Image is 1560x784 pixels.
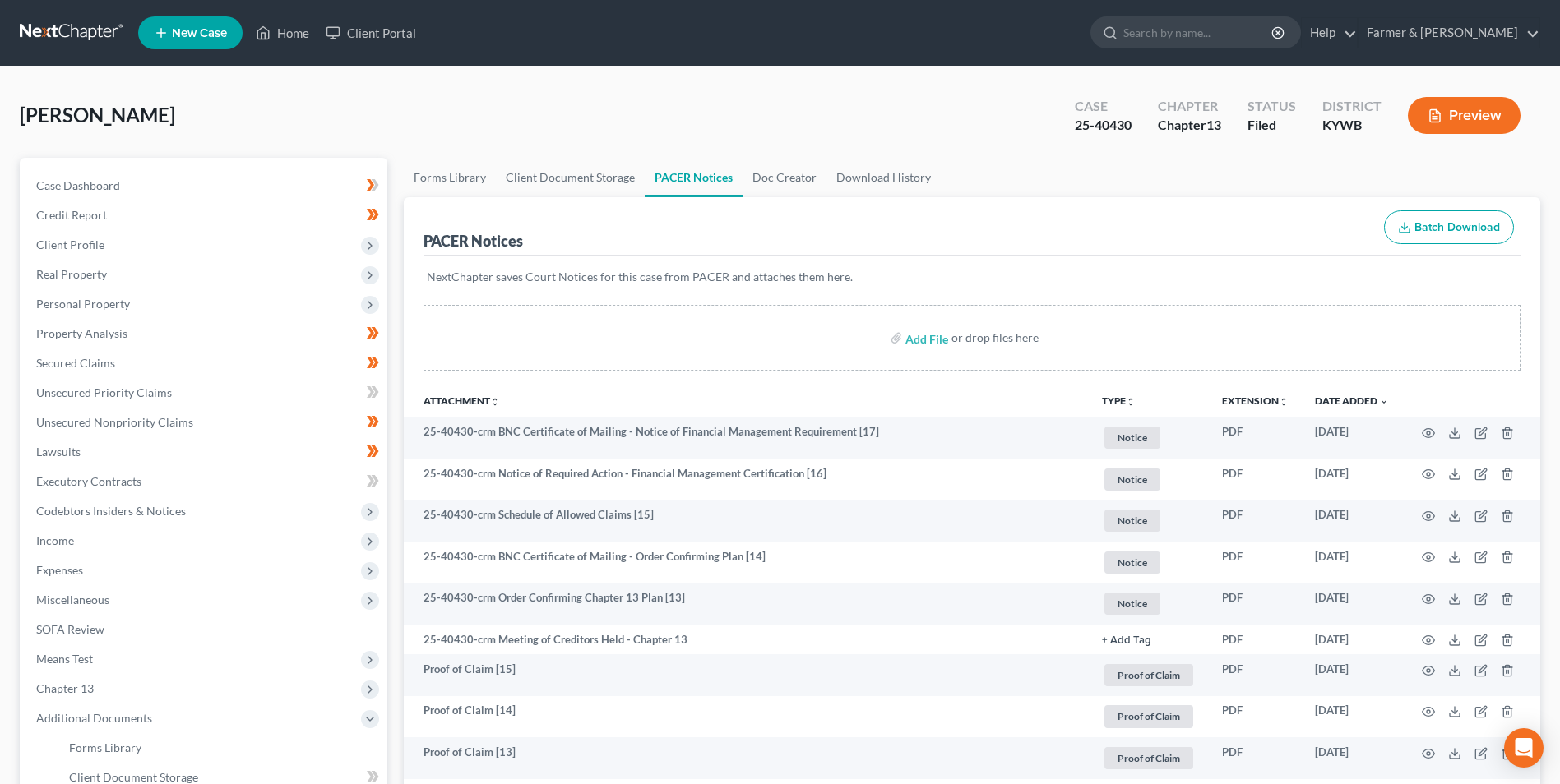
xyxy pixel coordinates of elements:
i: unfold_more [1279,397,1289,407]
td: [DATE] [1302,696,1402,738]
span: Proof of Claim [1104,705,1193,727]
td: PDF [1209,417,1302,459]
a: Executory Contracts [23,467,387,496]
td: 25-40430-crm Order Confirming Chapter 13 Plan [13] [404,583,1089,625]
div: District [1322,97,1382,116]
td: Proof of Claim [15] [404,654,1089,696]
span: Proof of Claim [1104,747,1193,769]
span: Case Dashboard [36,178,120,192]
a: Download History [826,158,941,197]
div: KYWB [1322,116,1382,135]
p: NextChapter saves Court Notices for this case from PACER and attaches them here. [427,269,1517,285]
td: [DATE] [1302,417,1402,459]
a: Notice [1102,466,1196,493]
a: Home [248,18,317,48]
td: PDF [1209,654,1302,696]
td: [DATE] [1302,459,1402,500]
td: PDF [1209,696,1302,738]
td: [DATE] [1302,542,1402,583]
span: Lawsuits [36,445,81,459]
span: Client Profile [36,238,104,251]
td: 25-40430-crm Meeting of Creditors Held - Chapter 13 [404,625,1089,654]
td: PDF [1209,542,1302,583]
span: Notice [1104,510,1160,532]
td: PDF [1209,459,1302,500]
a: Attachmentunfold_more [424,394,500,407]
td: [DATE] [1302,654,1402,696]
span: Miscellaneous [36,593,109,606]
span: Personal Property [36,297,130,311]
span: Secured Claims [36,356,115,370]
span: Notice [1104,551,1160,574]
div: Case [1075,97,1132,116]
a: Notice [1102,549,1196,576]
span: New Case [172,27,227,39]
a: Help [1302,18,1357,48]
div: Status [1248,97,1296,116]
span: Credit Report [36,208,107,222]
td: [DATE] [1302,625,1402,654]
td: [DATE] [1302,737,1402,779]
a: Notice [1102,590,1196,617]
span: Means Test [36,652,93,666]
td: 25-40430-crm BNC Certificate of Mailing - Order Confirming Plan [14] [404,542,1089,583]
span: Codebtors Insiders & Notices [36,504,186,518]
a: Client Portal [317,18,424,48]
span: SOFA Review [36,622,104,636]
td: 25-40430-crm BNC Certificate of Mailing - Notice of Financial Management Requirement [17] [404,417,1089,459]
div: 25-40430 [1075,116,1132,135]
td: PDF [1209,625,1302,654]
td: PDF [1209,737,1302,779]
input: Search by name... [1123,17,1274,48]
button: Preview [1408,97,1521,134]
span: Property Analysis [36,326,127,340]
div: or drop files here [951,330,1039,346]
td: [DATE] [1302,583,1402,625]
button: + Add Tag [1102,635,1151,646]
span: Notice [1104,468,1160,491]
div: PACER Notices [424,231,523,251]
span: Income [36,533,74,547]
a: Secured Claims [23,348,387,378]
a: Forms Library [404,158,496,197]
i: unfold_more [490,397,500,407]
div: Filed [1248,116,1296,135]
a: Property Analysis [23,319,387,348]
span: 13 [1206,117,1221,132]
span: Notice [1104,593,1160,615]
a: Proof of Claim [1102,703,1196,730]
a: Notice [1102,424,1196,451]
button: Batch Download [1384,210,1514,245]
span: Additional Documents [36,711,152,725]
span: Unsecured Priority Claims [36,385,172,399]
span: Executory Contracts [36,474,141,488]
button: TYPEunfold_more [1102,396,1136,407]
a: Credit Report [23,201,387,230]
i: expand_more [1379,397,1389,407]
span: Unsecured Nonpriority Claims [36,415,193,429]
a: Proof of Claim [1102,745,1196,772]
div: Open Intercom Messenger [1504,728,1544,768]
td: 25-40430-crm Notice of Required Action - Financial Management Certification [16] [404,459,1089,500]
span: Real Property [36,267,107,281]
a: Lawsuits [23,437,387,467]
td: Proof of Claim [13] [404,737,1089,779]
a: Unsecured Priority Claims [23,378,387,408]
a: SOFA Review [23,615,387,644]
div: Chapter [1158,116,1221,135]
a: Case Dashboard [23,171,387,201]
a: Extensionunfold_more [1222,394,1289,407]
span: Notice [1104,427,1160,449]
td: 25-40430-crm Schedule of Allowed Claims [15] [404,500,1089,542]
a: Unsecured Nonpriority Claims [23,408,387,437]
a: Client Document Storage [496,158,645,197]
a: Farmer & [PERSON_NAME] [1359,18,1539,48]
a: PACER Notices [645,158,743,197]
span: Chapter 13 [36,681,94,695]
td: Proof of Claim [14] [404,696,1089,738]
span: Expenses [36,563,83,577]
div: Chapter [1158,97,1221,116]
a: Doc Creator [743,158,826,197]
span: Forms Library [69,740,141,754]
td: [DATE] [1302,500,1402,542]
